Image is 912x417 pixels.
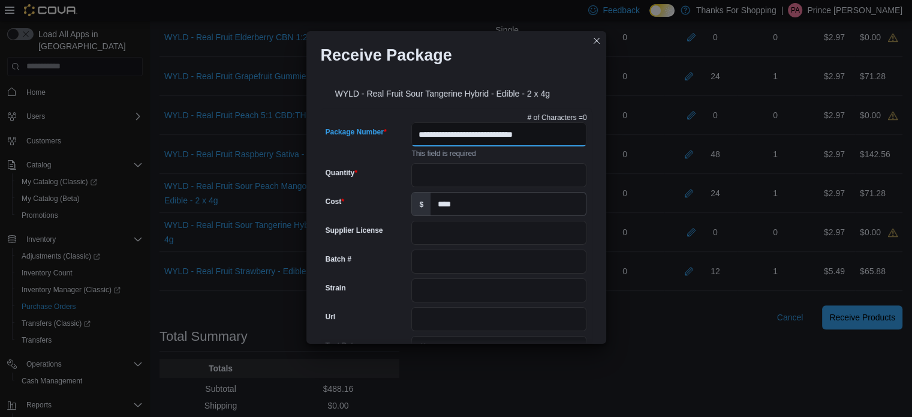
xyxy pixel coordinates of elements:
input: Press the down key to open a popover containing a calendar. [411,336,586,360]
label: Cost [326,197,344,206]
label: Test Date [326,341,357,350]
button: Closes this modal window [589,34,604,48]
div: WYLD - Real Fruit Sour Tangerine Hybrid - Edible - 2 x 4g [321,74,592,108]
label: Url [326,312,336,322]
label: Supplier License [326,226,383,235]
label: Package Number [326,127,387,137]
label: $ [412,193,431,215]
label: Quantity [326,168,357,178]
h1: Receive Package [321,46,452,65]
p: # of Characters = 0 [528,113,587,122]
label: Batch # [326,254,351,264]
div: This field is required [411,146,586,158]
label: Strain [326,283,346,293]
